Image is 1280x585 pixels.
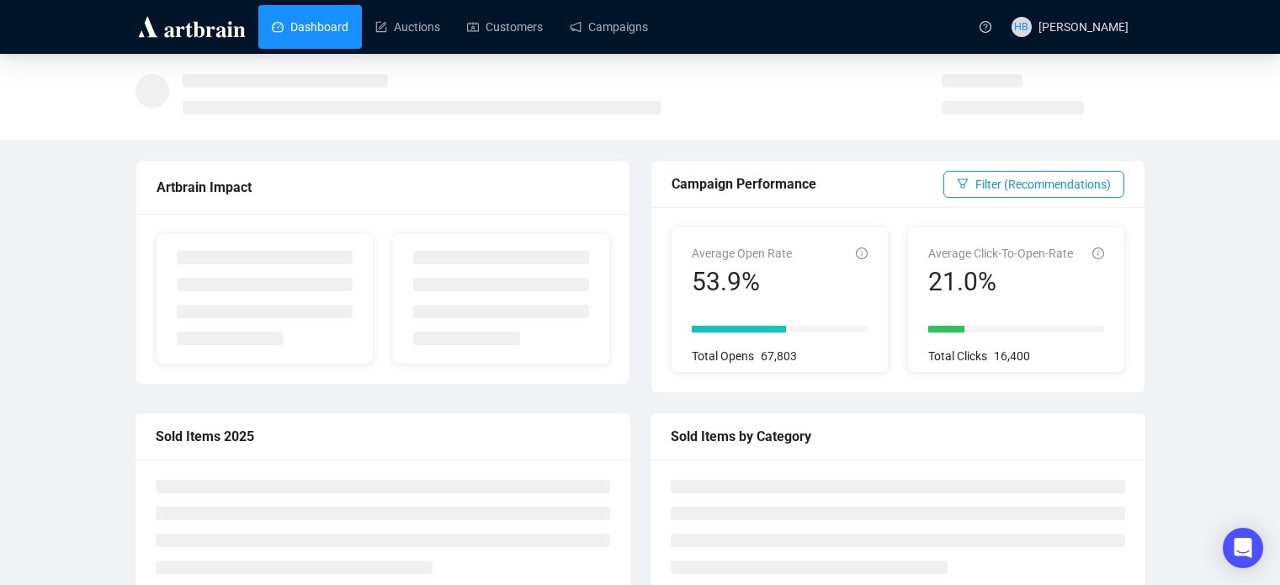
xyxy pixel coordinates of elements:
span: question-circle [980,21,991,33]
span: Total Clicks [928,349,987,363]
div: Artbrain Impact [157,177,609,198]
div: Campaign Performance [672,173,943,194]
span: [PERSON_NAME] [1038,20,1129,34]
a: Customers [467,5,543,49]
span: Average Open Rate [692,247,792,260]
a: Auctions [375,5,440,49]
span: 67,803 [761,349,797,363]
span: info-circle [1092,247,1104,259]
a: Campaigns [570,5,648,49]
span: HB [1014,19,1028,35]
div: Sold Items by Category [671,426,1125,447]
a: Dashboard [272,5,348,49]
span: Total Opens [692,349,754,363]
span: info-circle [856,247,868,259]
div: 53.9% [692,266,792,298]
img: logo [135,13,248,40]
span: Filter (Recommendations) [975,175,1111,194]
span: 16,400 [994,349,1030,363]
span: filter [957,178,969,189]
div: Sold Items 2025 [156,426,610,447]
button: Filter (Recommendations) [943,171,1124,198]
span: Average Click-To-Open-Rate [928,247,1073,260]
div: Open Intercom Messenger [1223,528,1263,568]
div: 21.0% [928,266,1073,298]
